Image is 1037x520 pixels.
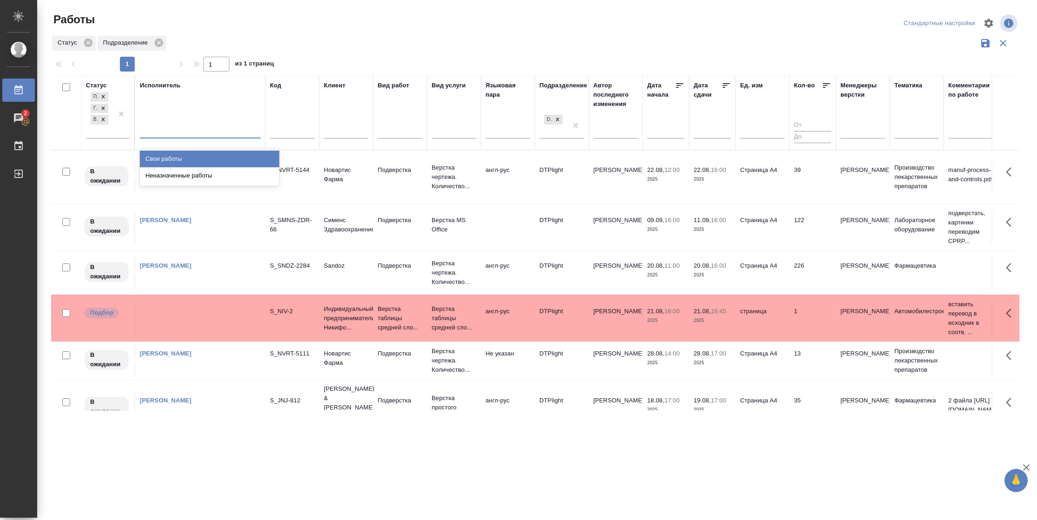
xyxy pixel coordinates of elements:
[84,396,130,418] div: Исполнитель назначен, приступать к работе пока рано
[789,257,836,289] td: 226
[58,38,80,47] p: Статус
[647,262,664,269] p: 20.08,
[740,81,763,90] div: Ед. изм
[694,405,731,415] p: 2025
[91,92,98,102] div: Подбор
[1000,344,1023,367] button: Здесь прячутся важные кнопки
[894,261,939,270] p: Фармацевтика
[647,308,664,315] p: 21.08,
[90,91,109,103] div: Подбор, Готов к работе, В ожидании
[894,81,922,90] div: Тематика
[91,104,98,113] div: Готов к работе
[1004,469,1028,492] button: 🙏
[794,81,815,90] div: Кол-во
[694,166,711,173] p: 22.08,
[694,262,711,269] p: 20.08,
[84,165,130,187] div: Исполнитель назначен, приступать к работе пока рано
[1008,471,1024,490] span: 🙏
[794,120,831,132] input: От
[270,216,315,234] div: S_SMNS-ZDR-66
[140,167,279,184] div: Неназначенные работы
[794,131,831,143] input: До
[694,350,711,357] p: 28.08,
[535,257,589,289] td: DTPlight
[535,344,589,377] td: DTPlight
[789,391,836,424] td: 35
[948,396,993,415] p: 2 файла [URL][DOMAIN_NAME]..
[901,16,978,31] div: split button
[948,300,993,337] p: вставить перевод в исходник в соотв. ...
[432,394,476,421] p: Верстка простого макета (Qu...
[1000,302,1023,324] button: Здесь прячутся важные кнопки
[90,217,123,236] p: В ожидании
[52,36,96,51] div: Статус
[647,217,664,224] p: 09.09,
[789,211,836,244] td: 122
[694,270,731,280] p: 2025
[270,165,315,175] div: S_NVRT-5144
[324,384,368,431] p: [PERSON_NAME] & [PERSON_NAME] Medical, [GEOGRAPHIC_DATA]
[432,81,466,90] div: Вид услуги
[647,175,684,184] p: 2025
[711,397,726,404] p: 17:00
[647,270,684,280] p: 2025
[432,163,476,191] p: Верстка чертежа. Количество...
[664,397,680,404] p: 17:00
[378,304,422,332] p: Верстка таблицы средней сло...
[324,216,368,234] p: Сименс Здравоохранение
[840,165,885,175] p: [PERSON_NAME]
[378,81,409,90] div: Вид работ
[378,396,422,405] p: Подверстка
[324,304,368,332] p: Индивидуальный предприниматель Никифо...
[140,350,191,357] a: [PERSON_NAME]
[90,263,123,281] p: В ожидании
[324,165,368,184] p: Новартис Фарма
[140,151,279,167] div: Свои работы
[90,308,113,317] p: Подбор
[140,397,191,404] a: [PERSON_NAME]
[1000,257,1023,279] button: Здесь прячутся важные кнопки
[647,405,684,415] p: 2025
[324,81,345,90] div: Клиент
[90,350,123,369] p: В ожидании
[789,344,836,377] td: 13
[90,397,123,416] p: В ожидании
[735,211,789,244] td: Страница А4
[481,391,535,424] td: англ-рус
[711,217,726,224] p: 16:00
[694,217,711,224] p: 11.09,
[481,161,535,193] td: англ-рус
[894,307,939,316] p: Автомобилестроение
[647,81,675,99] div: Дата начала
[694,308,711,315] p: 21.08,
[84,261,130,283] div: Исполнитель назначен, приступать к работе пока рано
[235,58,274,72] span: из 1 страниц
[694,225,731,234] p: 2025
[948,165,993,184] p: manuf-process-and-controls.pdf
[647,225,684,234] p: 2025
[481,344,535,377] td: Не указан
[589,161,643,193] td: [PERSON_NAME]
[481,302,535,335] td: англ-рус
[90,114,109,125] div: Подбор, Готов к работе, В ожидании
[647,358,684,368] p: 2025
[378,216,422,225] p: Подверстка
[486,81,530,99] div: Языковая пара
[90,103,109,114] div: Подбор, Готов к работе, В ожидании
[270,307,315,316] div: S_NIV-2
[270,396,315,405] div: S_JNJ-812
[543,114,564,125] div: DTPlight
[647,350,664,357] p: 28.08,
[840,349,885,358] p: [PERSON_NAME]
[694,175,731,184] p: 2025
[535,211,589,244] td: DTPlight
[1000,161,1023,183] button: Здесь прячутся важные кнопки
[270,349,315,358] div: S_NVRT-5111
[840,81,885,99] div: Менеджеры верстки
[324,349,368,368] p: Новартис Фарма
[664,262,680,269] p: 11:00
[432,347,476,375] p: Верстка чертежа. Количество...
[664,166,680,173] p: 12:00
[977,34,994,52] button: Сохранить фильтры
[694,81,722,99] div: Дата сдачи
